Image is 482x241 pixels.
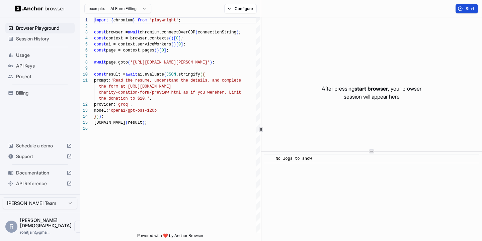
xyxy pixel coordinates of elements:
[94,120,126,125] span: [DOMAIN_NAME]
[174,36,176,41] span: [
[183,42,185,47] span: ;
[166,48,169,53] span: ;
[171,36,173,41] span: )
[80,102,88,108] div: 12
[276,156,312,161] span: No logs to show
[126,120,128,125] span: (
[166,72,176,77] span: JSON
[212,60,215,65] span: ;
[145,120,147,125] span: ;
[94,60,106,65] span: await
[5,151,75,162] div: Support
[171,42,173,47] span: (
[128,60,130,65] span: (
[217,90,241,95] span: her. Limit
[106,36,169,41] span: context = browser.contexts
[267,155,271,162] span: ​
[128,30,140,35] span: await
[80,126,88,132] div: 16
[150,18,178,23] span: 'playwright'
[80,72,88,78] div: 10
[96,114,99,119] span: )
[176,72,200,77] span: .stringify
[16,169,64,176] span: Documentation
[5,178,75,189] div: API Reference
[137,233,204,241] span: Powered with ❤️ by Anchor Browser
[5,50,75,61] div: Usage
[5,221,17,233] div: R
[5,23,75,33] div: Browser Playground
[178,36,181,41] span: ]
[106,42,171,47] span: ai = context.serviceWorkers
[138,18,147,23] span: from
[108,108,159,113] span: 'openai/gpt-oss-120b'
[128,120,142,125] span: result
[239,30,241,35] span: ;
[224,4,257,13] button: Configure
[169,36,171,41] span: (
[80,114,88,120] div: 14
[99,96,149,101] span: the donation to $10.'
[16,63,72,69] span: API Keys
[236,30,239,35] span: )
[466,6,475,11] span: Start
[322,85,421,101] p: After pressing , your browser session will appear here
[111,18,113,23] span: {
[20,230,51,235] span: rohitjain@gmail.com
[138,72,164,77] span: ai.evaluate
[94,48,106,53] span: const
[80,47,88,53] div: 6
[80,59,88,66] div: 8
[80,35,88,41] div: 4
[130,102,133,107] span: ,
[5,88,75,98] div: Billing
[94,42,106,47] span: const
[16,25,72,31] span: Browser Playground
[176,42,178,47] span: [
[94,18,108,23] span: import
[94,108,108,113] span: model:
[159,48,161,53] span: [
[80,23,88,29] div: 2
[15,5,65,12] img: Anchor Logo
[80,53,88,59] div: 7
[106,60,128,65] span: page.goto
[174,42,176,47] span: )
[16,35,72,42] span: Session History
[181,42,183,47] span: ]
[16,52,72,58] span: Usage
[94,36,106,41] span: const
[164,48,166,53] span: ]
[126,72,138,77] span: await
[113,18,133,23] span: chromium
[94,102,116,107] span: provider:
[106,72,126,77] span: result =
[16,153,64,160] span: Support
[231,78,241,83] span: lete
[181,36,183,41] span: ;
[116,102,130,107] span: 'groq'
[101,114,104,119] span: ;
[140,30,195,35] span: chromium.connectOverCDP
[354,85,388,92] span: start browser
[16,180,64,187] span: API Reference
[5,71,75,82] div: Project
[203,72,205,77] span: {
[164,72,166,77] span: (
[74,221,86,233] button: Open menu
[20,217,72,228] span: Rohit Jain
[157,48,159,53] span: )
[80,108,88,114] div: 13
[80,66,88,72] div: 9
[200,72,203,77] span: (
[89,6,105,11] span: example:
[5,167,75,178] div: Documentation
[99,90,217,95] span: charity-donation-form/preview.html as if you were
[150,96,152,101] span: ,
[176,36,178,41] span: 0
[133,18,135,23] span: }
[16,73,72,80] span: Project
[80,29,88,35] div: 3
[94,30,106,35] span: const
[94,78,111,83] span: prompt:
